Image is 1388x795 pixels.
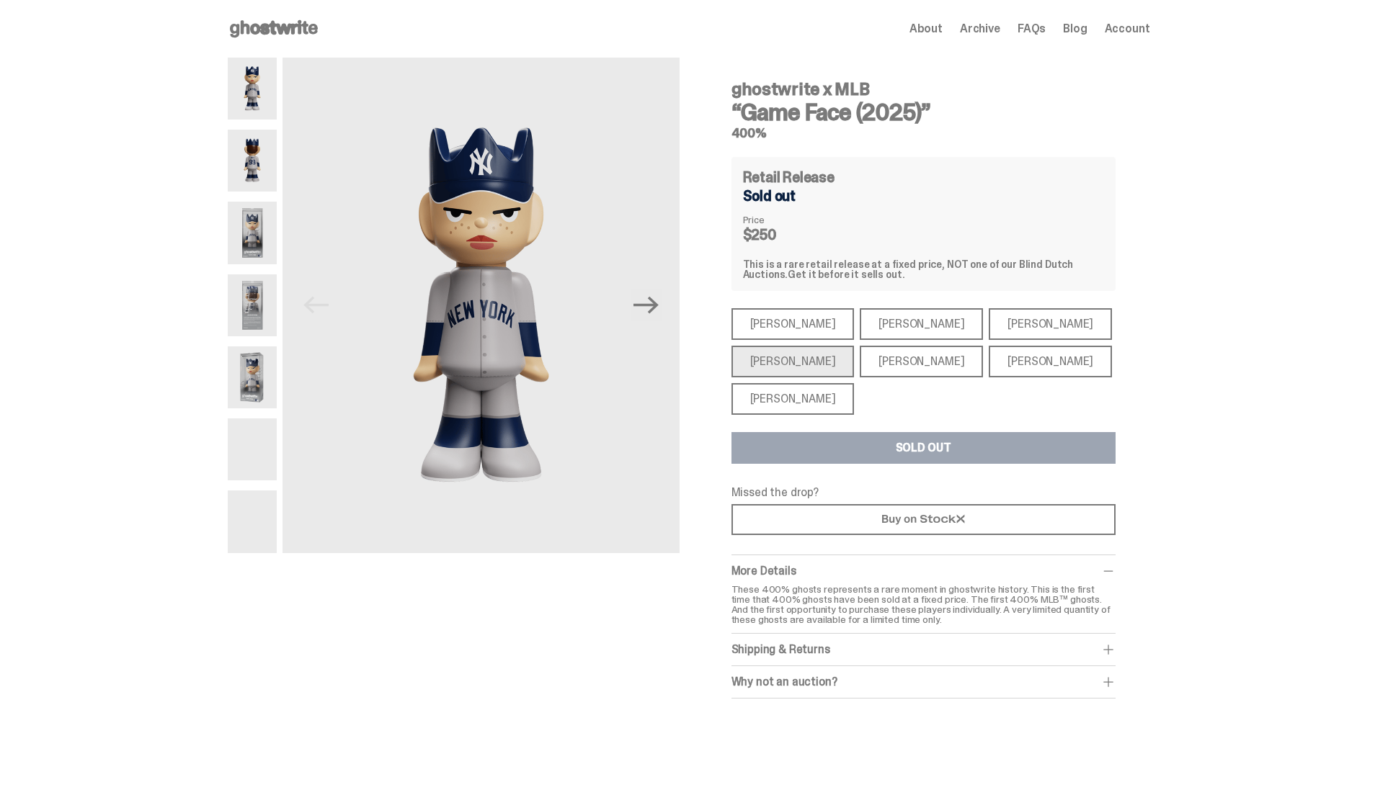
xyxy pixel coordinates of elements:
[731,584,1116,624] p: These 400% ghosts represents a rare moment in ghostwrite history. This is the first time that 400...
[731,308,855,340] div: [PERSON_NAME]
[743,170,835,184] h4: Retail Release
[228,202,277,264] img: 03-ghostwrite-mlb-game-face-hero-judge-01.png
[731,127,1116,140] h5: 400%
[1063,23,1087,35] a: Blog
[228,346,277,408] img: 05-ghostwrite-mlb-game-face-hero-judge-03.png
[989,308,1112,340] div: [PERSON_NAME]
[731,675,1116,689] div: Why not an auction?
[1105,23,1150,35] a: Account
[731,487,1116,498] p: Missed the drop?
[283,58,679,553] img: 01-ghostwrite-mlb-game-face-hero-judge-front.png
[860,308,983,340] div: [PERSON_NAME]
[731,383,855,415] div: [PERSON_NAME]
[631,289,662,321] button: Next
[228,58,277,120] img: 01-ghostwrite-mlb-game-face-hero-judge-front.png
[989,346,1112,377] div: [PERSON_NAME]
[743,215,815,225] dt: Price
[731,642,1116,657] div: Shipping & Returns
[731,432,1116,464] button: SOLD OUT
[960,23,1000,35] a: Archive
[731,346,855,377] div: [PERSON_NAME]
[743,189,1104,203] div: Sold out
[788,268,904,281] span: Get it before it sells out.
[731,81,1116,98] h4: ghostwrite x MLB
[743,228,815,242] dd: $250
[228,274,277,336] img: 04-ghostwrite-mlb-game-face-hero-judge-02.png
[743,259,1104,279] div: This is a rare retail release at a fixed price, NOT one of our Blind Dutch Auctions.
[731,563,796,578] span: More Details
[228,130,277,192] img: 02-ghostwrite-mlb-game-face-hero-judge-back.png
[896,442,951,454] div: SOLD OUT
[731,101,1116,124] h3: “Game Face (2025)”
[909,23,943,35] a: About
[860,346,983,377] div: [PERSON_NAME]
[1018,23,1046,35] a: FAQs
